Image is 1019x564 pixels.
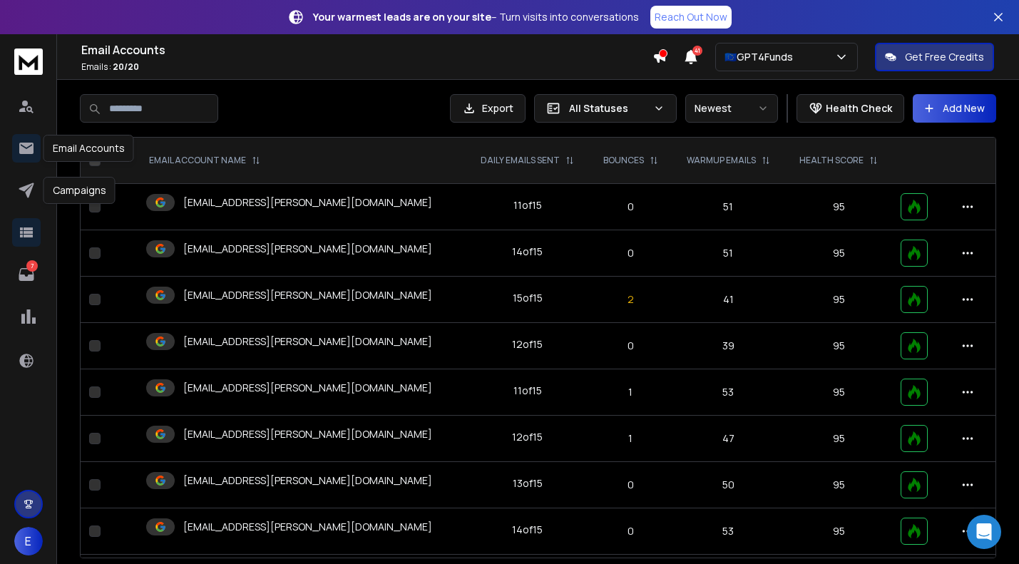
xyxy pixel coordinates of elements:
[672,277,784,323] td: 41
[672,184,784,230] td: 51
[785,277,893,323] td: 95
[313,10,639,24] p: – Turn visits into conversations
[513,198,542,212] div: 11 of 15
[785,323,893,369] td: 95
[14,527,43,555] button: E
[724,50,799,64] p: 🇪🇺GPT4Funds
[183,334,432,349] p: [EMAIL_ADDRESS][PERSON_NAME][DOMAIN_NAME]
[692,46,702,56] span: 41
[481,155,560,166] p: DAILY EMAILS SENT
[672,369,784,416] td: 53
[512,337,543,352] div: 12 of 15
[14,48,43,75] img: logo
[650,6,732,29] a: Reach Out Now
[43,135,134,162] div: Email Accounts
[598,292,663,307] p: 2
[598,339,663,353] p: 0
[967,515,1001,549] div: Open Intercom Messenger
[81,61,652,73] p: Emails :
[183,427,432,441] p: [EMAIL_ADDRESS][PERSON_NAME][DOMAIN_NAME]
[603,155,644,166] p: BOUNCES
[26,260,38,272] p: 7
[513,291,543,305] div: 15 of 15
[826,101,892,116] p: Health Check
[913,94,996,123] button: Add New
[513,476,543,491] div: 13 of 15
[785,462,893,508] td: 95
[183,381,432,395] p: [EMAIL_ADDRESS][PERSON_NAME][DOMAIN_NAME]
[183,195,432,210] p: [EMAIL_ADDRESS][PERSON_NAME][DOMAIN_NAME]
[785,369,893,416] td: 95
[799,155,864,166] p: HEALTH SCORE
[12,260,41,289] a: 7
[672,323,784,369] td: 39
[598,385,663,399] p: 1
[598,478,663,492] p: 0
[313,10,491,24] strong: Your warmest leads are on your site
[81,41,652,58] h1: Email Accounts
[672,230,784,277] td: 51
[785,416,893,462] td: 95
[905,50,984,64] p: Get Free Credits
[598,246,663,260] p: 0
[149,155,260,166] div: EMAIL ACCOUNT NAME
[183,242,432,256] p: [EMAIL_ADDRESS][PERSON_NAME][DOMAIN_NAME]
[785,184,893,230] td: 95
[598,200,663,214] p: 0
[672,416,784,462] td: 47
[43,177,116,204] div: Campaigns
[113,61,139,73] span: 20 / 20
[512,523,543,537] div: 14 of 15
[183,520,432,534] p: [EMAIL_ADDRESS][PERSON_NAME][DOMAIN_NAME]
[512,430,543,444] div: 12 of 15
[672,462,784,508] td: 50
[672,508,784,555] td: 53
[785,508,893,555] td: 95
[513,384,542,398] div: 11 of 15
[512,245,543,259] div: 14 of 15
[655,10,727,24] p: Reach Out Now
[875,43,994,71] button: Get Free Credits
[685,94,778,123] button: Newest
[785,230,893,277] td: 95
[183,473,432,488] p: [EMAIL_ADDRESS][PERSON_NAME][DOMAIN_NAME]
[450,94,526,123] button: Export
[687,155,756,166] p: WARMUP EMAILS
[598,431,663,446] p: 1
[598,524,663,538] p: 0
[569,101,647,116] p: All Statuses
[797,94,904,123] button: Health Check
[183,288,432,302] p: [EMAIL_ADDRESS][PERSON_NAME][DOMAIN_NAME]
